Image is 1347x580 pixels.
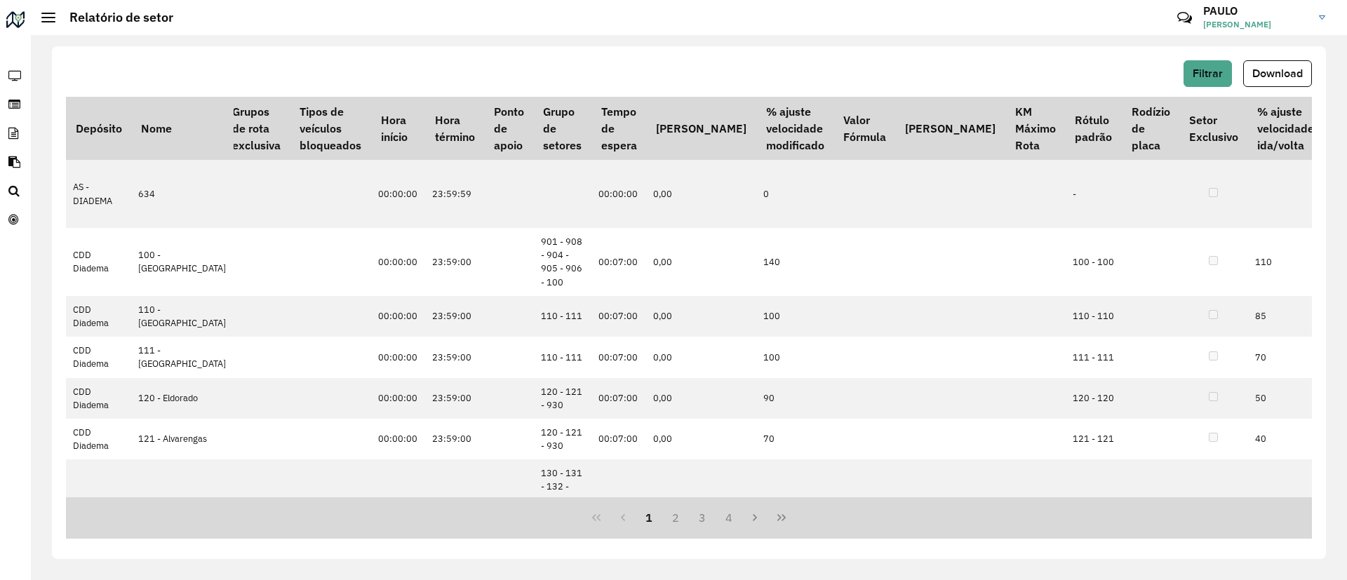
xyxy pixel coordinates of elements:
[371,97,425,160] th: Hora início
[371,419,425,459] td: 00:00:00
[1243,60,1312,87] button: Download
[425,459,484,567] td: 23:59:00
[1066,337,1122,377] td: 111 - 111
[1248,419,1324,459] td: 40
[636,504,663,531] button: 1
[1203,4,1308,18] h3: PAULO
[646,97,756,160] th: [PERSON_NAME]
[371,459,425,567] td: 00:00:00
[484,97,533,160] th: Ponto de apoio
[425,337,484,377] td: 23:59:00
[1203,18,1308,31] span: [PERSON_NAME]
[371,228,425,296] td: 00:00:00
[425,160,484,228] td: 23:59:59
[591,459,646,567] td: 00:07:00
[756,97,833,160] th: % ajuste velocidade modificado
[1248,296,1324,337] td: 85
[534,459,591,567] td: 130 - 131 - 132 - 133 - 134 - 135 - 136 - 137 - 138 - 139
[646,419,756,459] td: 0,00
[591,228,646,296] td: 00:07:00
[371,160,425,228] td: 00:00:00
[1066,160,1122,228] td: -
[1179,97,1247,160] th: Setor Exclusivo
[55,10,173,25] h2: Relatório de setor
[66,228,131,296] td: CDD Diadema
[1005,97,1065,160] th: KM Máximo Rota
[591,378,646,419] td: 00:07:00
[131,459,234,567] td: 130 - [GEOGRAPHIC_DATA]
[1248,228,1324,296] td: 110
[591,419,646,459] td: 00:07:00
[756,160,833,228] td: 0
[425,228,484,296] td: 23:59:00
[1066,228,1122,296] td: 100 - 100
[1066,296,1122,337] td: 110 - 110
[756,337,833,377] td: 100
[534,378,591,419] td: 120 - 121 - 930
[534,296,591,337] td: 110 - 111
[646,296,756,337] td: 0,00
[1066,419,1122,459] td: 121 - 121
[222,97,290,160] th: Grupos de rota exclusiva
[756,419,833,459] td: 70
[290,97,370,160] th: Tipos de veículos bloqueados
[534,337,591,377] td: 110 - 111
[896,97,1005,160] th: [PERSON_NAME]
[66,160,131,228] td: AS - DIADEMA
[1066,459,1122,567] td: 130 - 130
[131,296,234,337] td: 110 - [GEOGRAPHIC_DATA]
[371,337,425,377] td: 00:00:00
[425,97,484,160] th: Hora término
[425,419,484,459] td: 23:59:00
[833,97,895,160] th: Valor Fórmula
[66,296,131,337] td: CDD Diadema
[534,228,591,296] td: 901 - 908 - 904 - 905 - 906 - 100
[131,160,234,228] td: 634
[66,459,131,567] td: CDD Diadema
[768,504,795,531] button: Last Page
[591,296,646,337] td: 00:07:00
[1248,459,1324,567] td: 70
[1066,378,1122,419] td: 120 - 120
[716,504,742,531] button: 4
[1248,97,1324,160] th: % ajuste velocidade ida/volta
[371,296,425,337] td: 00:00:00
[425,378,484,419] td: 23:59:00
[131,228,234,296] td: 100 - [GEOGRAPHIC_DATA]
[1248,337,1324,377] td: 70
[756,296,833,337] td: 100
[646,160,756,228] td: 0,00
[662,504,689,531] button: 2
[646,459,756,567] td: 0,00
[1193,67,1223,79] span: Filtrar
[756,228,833,296] td: 140
[66,419,131,459] td: CDD Diadema
[1184,60,1232,87] button: Filtrar
[646,228,756,296] td: 0,00
[1066,97,1122,160] th: Rótulo padrão
[131,419,234,459] td: 121 - Alvarengas
[591,97,646,160] th: Tempo de espera
[66,378,131,419] td: CDD Diadema
[1252,67,1303,79] span: Download
[425,296,484,337] td: 23:59:00
[1248,378,1324,419] td: 50
[1170,3,1200,33] a: Contato Rápido
[1122,97,1179,160] th: Rodízio de placa
[131,337,234,377] td: 111 - [GEOGRAPHIC_DATA]
[591,160,646,228] td: 00:00:00
[591,337,646,377] td: 00:07:00
[756,378,833,419] td: 90
[371,378,425,419] td: 00:00:00
[131,378,234,419] td: 120 - Eldorado
[131,97,234,160] th: Nome
[66,337,131,377] td: CDD Diadema
[534,419,591,459] td: 120 - 121 - 930
[756,459,833,567] td: 95
[646,378,756,419] td: 0,00
[689,504,716,531] button: 3
[66,97,131,160] th: Depósito
[646,337,756,377] td: 0,00
[534,97,591,160] th: Grupo de setores
[742,504,768,531] button: Next Page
